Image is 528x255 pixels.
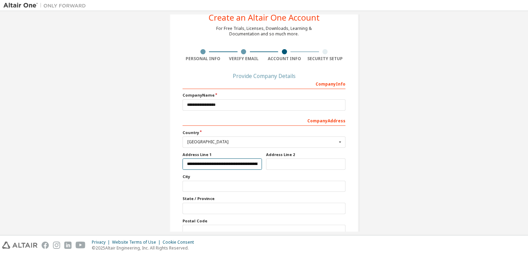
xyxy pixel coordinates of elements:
div: Account Info [264,56,305,62]
label: State / Province [183,196,345,201]
div: Create an Altair One Account [209,13,320,22]
div: Security Setup [305,56,346,62]
img: facebook.svg [42,242,49,249]
div: Personal Info [183,56,223,62]
img: Altair One [3,2,89,9]
label: Address Line 1 [183,152,262,157]
label: Company Name [183,92,345,98]
label: Country [183,130,345,135]
img: linkedin.svg [64,242,71,249]
div: Verify Email [223,56,264,62]
div: [GEOGRAPHIC_DATA] [187,140,337,144]
p: © 2025 Altair Engineering, Inc. All Rights Reserved. [92,245,198,251]
img: altair_logo.svg [2,242,37,249]
div: Website Terms of Use [112,240,163,245]
img: youtube.svg [76,242,86,249]
div: Cookie Consent [163,240,198,245]
div: Privacy [92,240,112,245]
img: instagram.svg [53,242,60,249]
div: Provide Company Details [183,74,345,78]
label: Address Line 2 [266,152,345,157]
label: City [183,174,345,179]
label: Postal Code [183,218,345,224]
div: For Free Trials, Licenses, Downloads, Learning & Documentation and so much more. [216,26,312,37]
div: Company Address [183,115,345,126]
div: Company Info [183,78,345,89]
